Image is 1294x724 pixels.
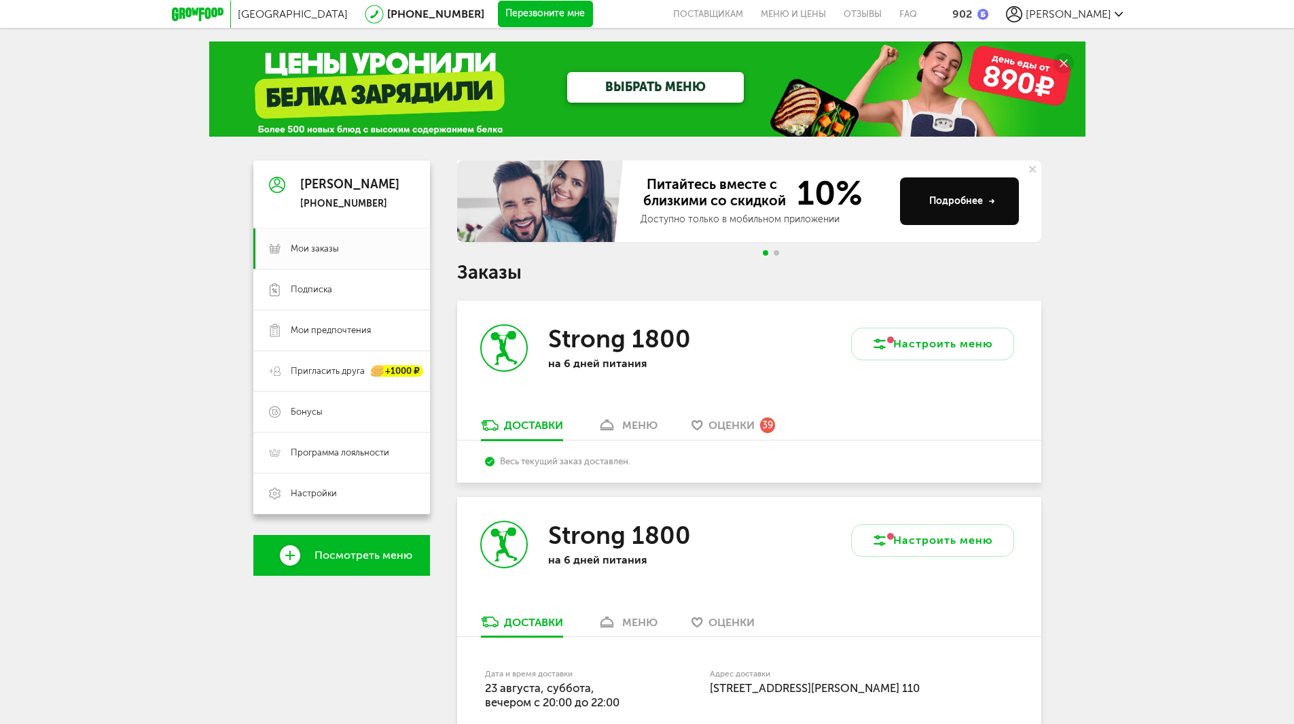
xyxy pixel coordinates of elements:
[291,487,337,500] span: Настройки
[504,616,563,629] div: Доставки
[567,72,744,103] a: ВЫБРАТЬ МЕНЮ
[685,615,761,636] a: Оценки
[763,250,768,256] span: Go to slide 1
[760,417,775,432] div: 39
[774,250,779,256] span: Go to slide 2
[548,521,691,550] h3: Strong 1800
[710,681,920,695] span: [STREET_ADDRESS][PERSON_NAME] 110
[291,243,339,255] span: Мои заказы
[485,670,641,678] label: Дата и время доставки
[851,328,1014,360] button: Настроить меню
[457,160,627,242] img: family-banner.579af9d.jpg
[789,176,863,210] span: 10%
[372,366,423,377] div: +1000 ₽
[253,473,430,514] a: Настройки
[300,178,399,192] div: [PERSON_NAME]
[590,418,664,440] a: меню
[485,681,619,709] span: 23 августа, суббота, вечером c 20:00 до 22:00
[253,269,430,310] a: Подписка
[291,406,323,418] span: Бонусы
[291,365,365,377] span: Пригласить друга
[291,324,371,337] span: Мои предпочтения
[253,432,430,473] a: Программа лояльности
[685,418,782,440] a: Оценки 39
[952,7,972,20] div: 902
[300,198,399,210] div: [PHONE_NUMBER]
[708,419,755,432] span: Оценки
[622,616,658,629] div: меню
[710,670,963,678] label: Адрес доставки
[253,310,430,351] a: Мои предпочтения
[291,283,332,296] span: Подписка
[851,524,1014,557] button: Настроить меню
[929,194,995,208] div: Подробнее
[548,553,725,566] p: на 6 дней питания
[641,213,889,226] div: Доступно только в мобильном приложении
[498,1,593,28] button: Перезвоните мне
[1026,7,1111,20] span: [PERSON_NAME]
[474,615,570,636] a: Доставки
[977,9,988,20] img: bonus_b.cdccf46.png
[590,615,664,636] a: меню
[253,535,430,576] a: Посмотреть меню
[314,549,412,562] span: Посмотреть меню
[387,7,484,20] a: [PHONE_NUMBER]
[474,418,570,440] a: Доставки
[548,324,691,354] h3: Strong 1800
[253,351,430,392] a: Пригласить друга +1000 ₽
[622,419,658,432] div: меню
[900,177,1019,225] button: Подробнее
[253,392,430,432] a: Бонусы
[457,264,1041,281] h1: Заказы
[504,419,563,432] div: Доставки
[238,7,348,20] span: [GEOGRAPHIC_DATA]
[253,228,430,269] a: Мои заказы
[485,456,1013,466] div: Весь текущий заказ доставлен.
[291,447,389,459] span: Программа лояльности
[708,616,755,629] span: Оценки
[641,176,789,210] span: Питайтесь вместе с близкими со скидкой
[548,357,725,370] p: на 6 дней питания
